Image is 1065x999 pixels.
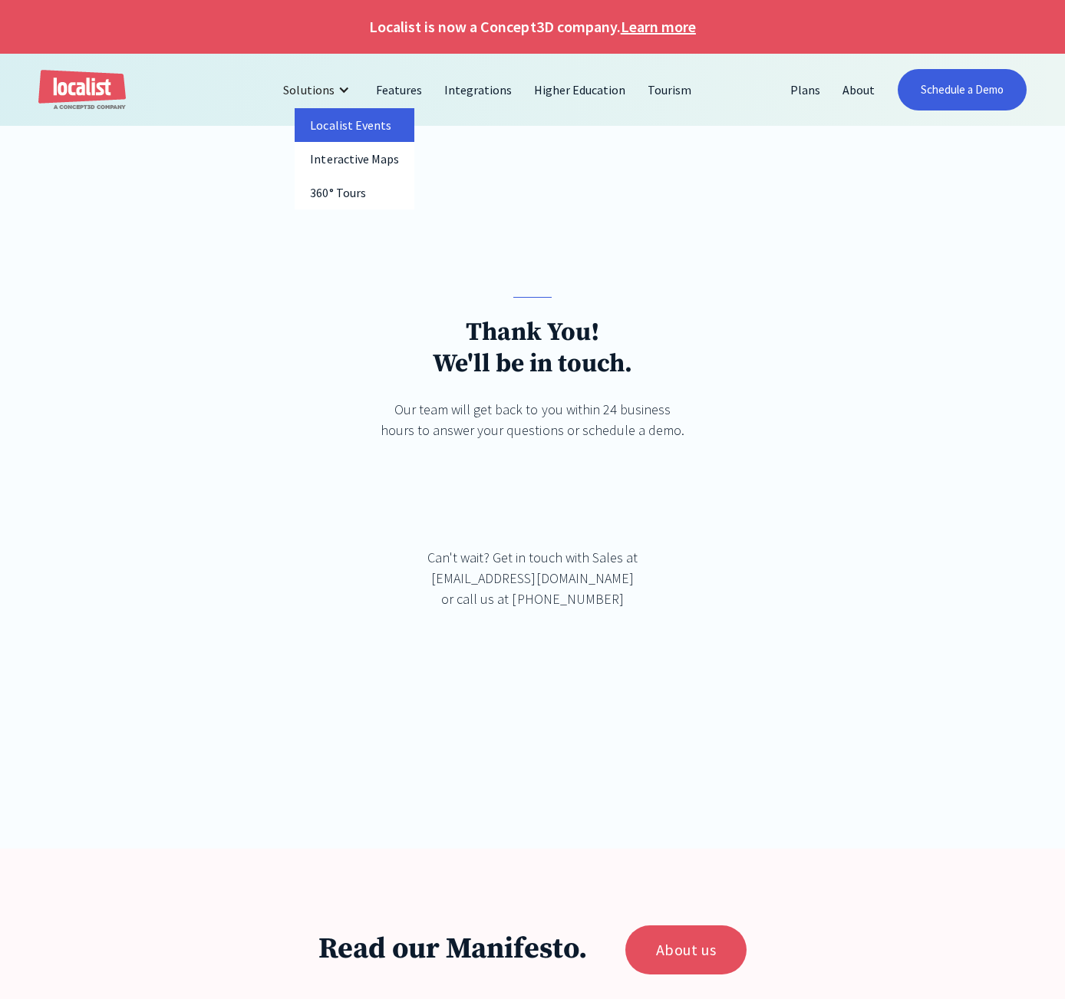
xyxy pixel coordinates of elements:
[433,317,632,380] strong: Thank You! We'll be in touch.
[283,81,334,99] div: Solutions
[381,399,685,440] div: Our team will get back to you within 24 business hours to answer your questions or schedule a demo.
[523,71,637,108] a: Higher Education
[295,176,414,209] a: 360° Tours
[38,70,126,110] a: home
[295,108,414,142] a: Localist Events
[295,142,414,176] a: Interactive Maps
[295,108,414,209] nav: Solutions
[318,931,587,968] h1: Read our Manifesto.
[272,71,364,108] div: Solutions
[621,15,696,38] a: Learn more
[637,71,703,108] a: Tourism
[365,71,434,108] a: Features
[625,925,747,974] a: About us
[434,71,523,108] a: Integrations
[381,547,685,609] div: Can't wait? Get in touch with Sales at [EMAIL_ADDRESS][DOMAIN_NAME] or call us at [PHONE_NUMBER]
[780,71,832,108] a: Plans
[898,69,1027,110] a: Schedule a Demo
[832,71,886,108] a: About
